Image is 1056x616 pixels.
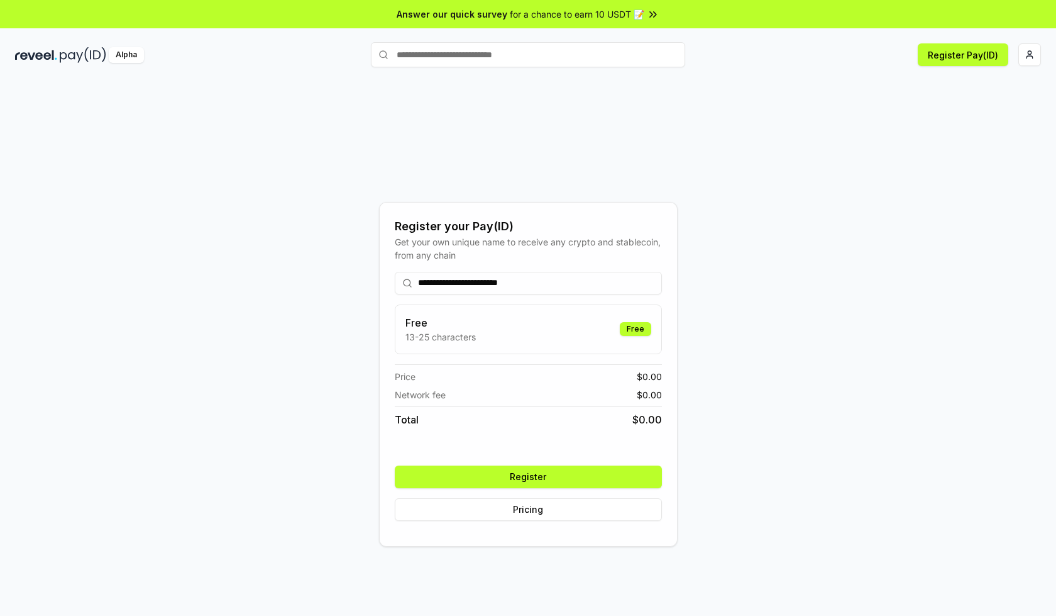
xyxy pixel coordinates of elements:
span: for a chance to earn 10 USDT 📝 [510,8,644,21]
div: Register your Pay(ID) [395,218,662,235]
p: 13-25 characters [405,330,476,344]
h3: Free [405,315,476,330]
span: Network fee [395,388,446,401]
img: pay_id [60,47,106,63]
img: reveel_dark [15,47,57,63]
span: Answer our quick survey [397,8,507,21]
div: Get your own unique name to receive any crypto and stablecoin, from any chain [395,235,662,262]
span: $ 0.00 [632,412,662,427]
button: Pricing [395,498,662,521]
span: Price [395,370,415,383]
span: $ 0.00 [637,370,662,383]
button: Register [395,466,662,488]
div: Alpha [109,47,144,63]
span: $ 0.00 [637,388,662,401]
div: Free [620,322,651,336]
button: Register Pay(ID) [918,43,1008,66]
span: Total [395,412,419,427]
